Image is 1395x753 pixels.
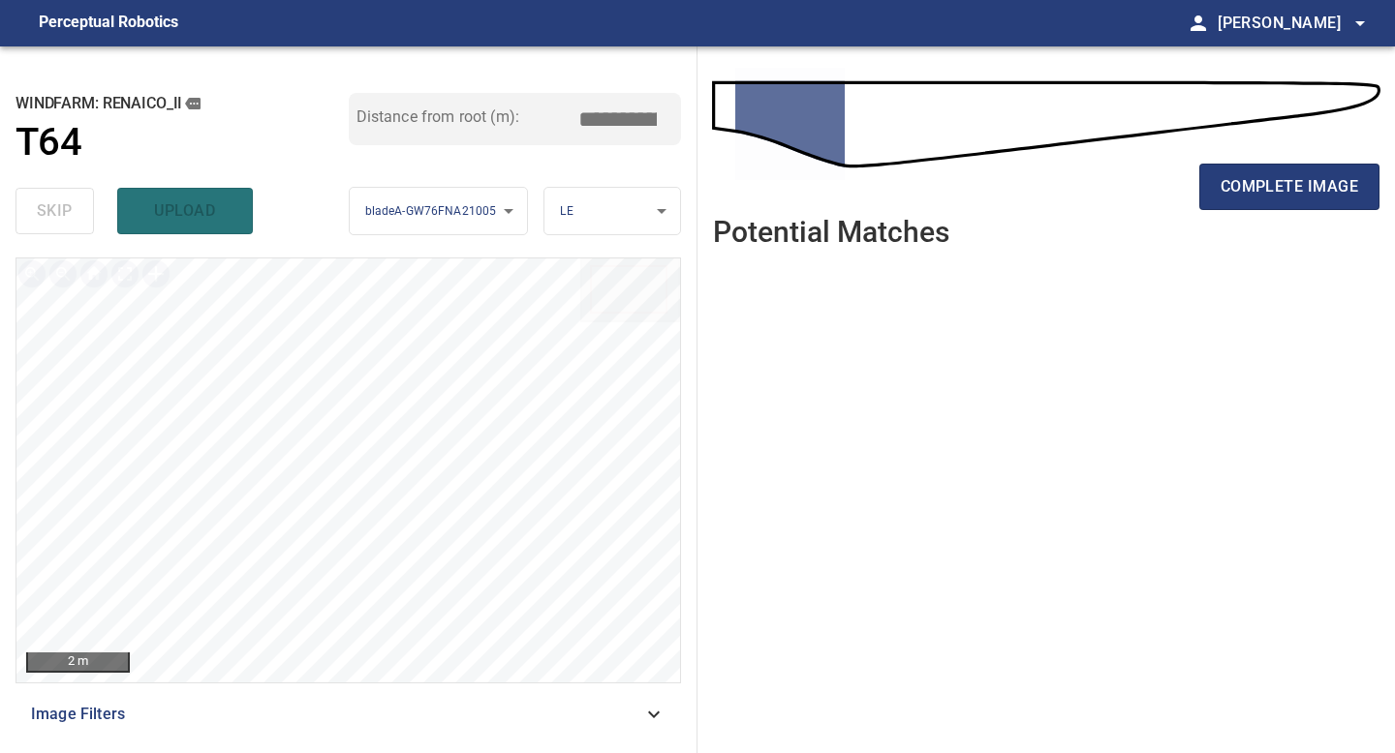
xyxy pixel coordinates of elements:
[47,258,78,289] img: Zoom out
[31,703,642,726] span: Image Filters
[109,258,140,289] img: Toggle full page
[15,120,81,166] h1: T64
[560,204,573,218] span: LE
[15,93,349,114] h2: windfarm: Renaico_II
[350,187,528,236] div: bladeA-GW76FNA21005
[16,258,47,289] img: Zoom in
[365,204,497,218] span: bladeA-GW76FNA21005
[1199,164,1379,210] button: complete image
[182,93,203,114] button: copy message details
[15,691,681,738] div: Image Filters
[1210,4,1372,43] button: [PERSON_NAME]
[356,109,519,125] label: Distance from root (m):
[78,258,109,289] img: Go home
[15,120,349,166] a: T64
[1218,10,1372,37] span: [PERSON_NAME]
[544,187,680,236] div: LE
[39,8,178,39] figcaption: Perceptual Robotics
[1348,12,1372,35] span: arrow_drop_down
[1221,173,1358,200] span: complete image
[140,258,171,289] img: Toggle selection
[713,216,949,248] h2: Potential Matches
[1187,12,1210,35] span: person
